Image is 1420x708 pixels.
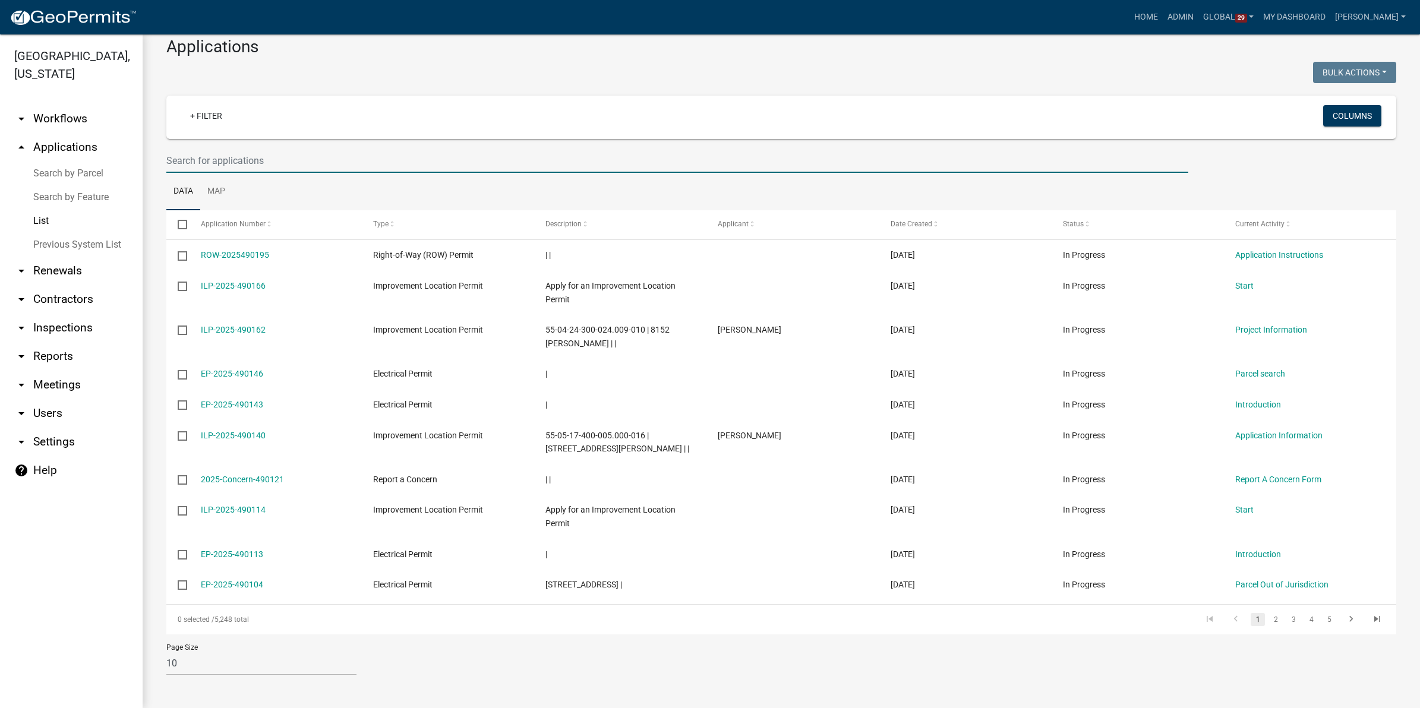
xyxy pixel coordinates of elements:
[166,148,1188,173] input: Search for applications
[1235,220,1285,228] span: Current Activity
[1235,281,1254,290] a: Start
[1198,6,1259,29] a: Global29
[1286,613,1301,626] a: 3
[891,281,915,290] span: 10/09/2025
[545,400,547,409] span: |
[545,580,622,589] span: 931 EDGEWOOD DR |
[1225,613,1247,626] a: go to previous page
[1129,6,1163,29] a: Home
[706,210,879,239] datatable-header-cell: Applicant
[1323,105,1381,127] button: Columns
[1063,549,1105,559] span: In Progress
[1063,505,1105,514] span: In Progress
[545,325,670,348] span: 55-04-24-300-024.009-010 | 8152 CINDY CIR | |
[1063,400,1105,409] span: In Progress
[14,321,29,335] i: arrow_drop_down
[201,505,266,514] a: ILP-2025-490114
[718,220,749,228] span: Applicant
[891,325,915,334] span: 10/08/2025
[891,580,915,589] span: 10/08/2025
[201,250,269,260] a: ROW-2025490195
[1163,6,1198,29] a: Admin
[1063,281,1105,290] span: In Progress
[373,250,474,260] span: Right-of-Way (ROW) Permit
[718,325,781,334] span: Cindy Thrasher
[189,210,361,239] datatable-header-cell: Application Number
[1235,369,1285,378] a: Parcel search
[1063,369,1105,378] span: In Progress
[545,369,547,378] span: |
[1063,220,1084,228] span: Status
[1224,210,1396,239] datatable-header-cell: Current Activity
[166,37,1396,57] h3: Applications
[891,369,915,378] span: 10/08/2025
[14,406,29,421] i: arrow_drop_down
[1052,210,1224,239] datatable-header-cell: Status
[1313,62,1396,83] button: Bulk Actions
[373,431,483,440] span: Improvement Location Permit
[891,475,915,484] span: 10/08/2025
[1063,431,1105,440] span: In Progress
[373,369,433,378] span: Electrical Permit
[545,505,676,528] span: Apply for an Improvement Location Permit
[201,281,266,290] a: ILP-2025-490166
[201,369,263,378] a: EP-2025-490146
[1249,609,1267,630] li: page 1
[14,264,29,278] i: arrow_drop_down
[373,325,483,334] span: Improvement Location Permit
[201,475,284,484] a: 2025-Concern-490121
[1235,14,1247,23] span: 29
[1063,250,1105,260] span: In Progress
[545,220,582,228] span: Description
[14,378,29,392] i: arrow_drop_down
[201,220,266,228] span: Application Number
[891,400,915,409] span: 10/08/2025
[1320,609,1338,630] li: page 5
[879,210,1051,239] datatable-header-cell: Date Created
[1267,609,1285,630] li: page 2
[166,210,189,239] datatable-header-cell: Select
[201,580,263,589] a: EP-2025-490104
[545,250,551,260] span: | |
[891,250,915,260] span: 10/09/2025
[1235,505,1254,514] a: Start
[166,605,654,634] div: 5,248 total
[891,220,932,228] span: Date Created
[14,140,29,154] i: arrow_drop_up
[1340,613,1362,626] a: go to next page
[718,431,781,440] span: Nathanael Ralph
[891,549,915,559] span: 10/08/2025
[1063,325,1105,334] span: In Progress
[1322,613,1336,626] a: 5
[891,505,915,514] span: 10/08/2025
[201,325,266,334] a: ILP-2025-490162
[534,210,706,239] datatable-header-cell: Description
[1198,613,1221,626] a: go to first page
[545,549,547,559] span: |
[201,400,263,409] a: EP-2025-490143
[1268,613,1283,626] a: 2
[1235,475,1321,484] a: Report A Concern Form
[14,292,29,306] i: arrow_drop_down
[1330,6,1410,29] a: [PERSON_NAME]
[201,549,263,559] a: EP-2025-490113
[181,105,232,127] a: + Filter
[373,220,389,228] span: Type
[1366,613,1389,626] a: go to last page
[1235,325,1307,334] a: Project Information
[891,431,915,440] span: 10/08/2025
[373,400,433,409] span: Electrical Permit
[373,580,433,589] span: Electrical Permit
[14,349,29,364] i: arrow_drop_down
[14,112,29,126] i: arrow_drop_down
[166,173,200,211] a: Data
[545,475,551,484] span: | |
[1258,6,1330,29] a: My Dashboard
[1251,613,1265,626] a: 1
[362,210,534,239] datatable-header-cell: Type
[545,431,689,454] span: 55-05-17-400-005.000-016 | 787 W BUNKER HILL RD | |
[373,281,483,290] span: Improvement Location Permit
[1235,549,1281,559] a: Introduction
[1063,475,1105,484] span: In Progress
[201,431,266,440] a: ILP-2025-490140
